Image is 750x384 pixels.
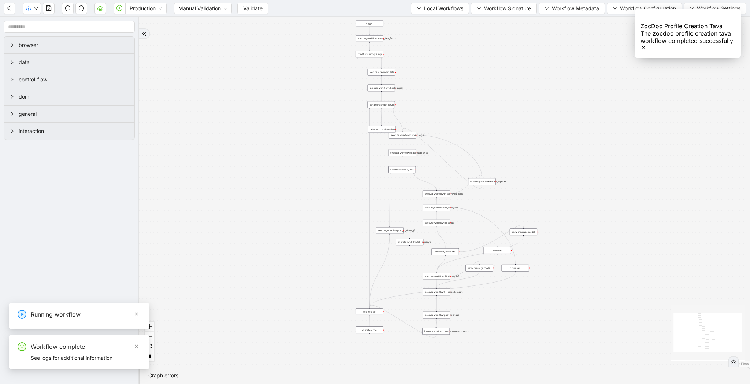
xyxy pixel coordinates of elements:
[94,3,106,14] button: cloud-server
[134,344,139,349] span: close
[10,77,14,82] span: right
[10,43,14,47] span: right
[423,312,450,319] div: execute_workflow:push_to_sheet
[10,129,14,133] span: right
[484,247,511,254] div: refresh:
[641,30,735,44] div: The zocdoc profile creation tava workflow completed successfully
[31,310,141,319] div: Running workflow
[148,372,741,380] div: Graph errors
[396,239,423,245] div: execute_workflow:fill_insuranceplus-circle
[539,3,605,14] button: downWorkflow Metadata
[114,3,125,14] button: play-circle
[130,3,162,14] span: Production
[356,20,383,27] div: trigger
[389,132,416,139] div: execute_workflow:zocdoc_login
[356,326,383,333] div: execute_code:plus-circle
[379,136,384,140] span: plus-circle
[388,166,416,173] div: conditions:check_user
[368,101,395,108] div: conditions:check_return
[368,69,395,76] div: loop_data:provider_data
[423,204,450,211] div: execute_workflow:fill_basic_info
[423,191,450,197] div: execute_workflow:initial_navigations
[243,4,263,12] span: Validate
[424,4,463,12] span: Local Workflows
[484,247,511,254] div: refresh:plus-circle
[145,332,154,341] button: zoom out
[545,6,549,11] span: down
[396,239,423,245] div: execute_workflow:fill_insurance
[468,178,495,185] div: execute_workflow:handle_captcha
[414,174,436,190] g: Edge from conditions:check_user to execute_workflow:initial_navigations
[407,248,412,253] span: plus-circle
[31,342,141,351] div: Workflow complete
[423,219,450,226] div: execute_workflow:fill_about
[75,3,87,14] button: redo
[423,289,450,296] div: execute_workflow:fill_clientele_seen
[730,362,749,366] a: React Flow attribution
[34,6,38,11] span: down
[178,3,227,14] span: Manual Validation
[607,3,682,14] button: downWorkflow Configuration
[422,328,450,335] div: increment_ticket_count:increment_count
[356,326,383,333] div: execute_code:
[376,227,403,234] div: execute_workflow:push_to_sheet__0
[393,109,402,131] g: Edge from conditions:check_return to execute_workflow:zocdoc_login
[46,5,52,11] span: save
[4,106,134,122] div: general
[437,236,523,272] g: Edge from show_message_modal: to execute_workflow:fill_identity_info
[18,310,26,319] span: play-circle
[620,4,676,12] span: Workflow Configuration
[510,228,537,235] div: show_message_modal:
[19,127,129,135] span: interaction
[145,351,154,361] button: toggle interactivity
[356,35,383,42] div: execute_workflow:retool_data_fetch
[142,31,147,36] span: double-right
[237,3,268,14] button: Validate
[116,5,122,11] span: play-circle
[19,110,129,118] span: general
[460,225,523,252] g: Edge from execute_workflow: to show_message_modal:
[10,95,14,99] span: right
[431,248,459,255] div: execute_workflow:
[367,336,372,341] span: plus-circle
[97,5,103,11] span: cloud-server
[10,60,14,64] span: right
[368,85,395,92] div: execute_workflow:check_empty
[7,5,12,11] span: arrow-left
[4,71,134,88] div: control-flow
[471,3,537,14] button: downWorkflow Signature
[370,235,390,307] g: Edge from execute_workflow:push_to_sheet__0 to loop_iterator:
[43,3,55,14] button: save
[411,3,469,14] button: downLocal Workflows
[370,305,436,337] g: Edge from increment_ticket_count:increment_count to loop_iterator:
[437,272,479,288] g: Edge from show_message_modal:__0 to execute_workflow:fill_clientele_seen
[451,175,482,194] g: Edge from execute_workflow:initial_navigations to execute_workflow:handle_captcha
[10,112,14,116] span: right
[19,58,129,66] span: data
[356,51,383,58] div: conditions:empty_array
[502,265,529,272] div: close_tab:
[465,265,493,272] div: show_message_modal:__0
[145,322,154,332] button: zoom in
[19,93,129,101] span: dom
[417,6,421,11] span: down
[613,6,617,11] span: down
[495,256,500,261] span: plus-circle
[368,126,395,133] div: raise_error:push_to_sheet
[356,308,383,315] div: loop_iterator:
[31,354,141,362] div: See logs for additional information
